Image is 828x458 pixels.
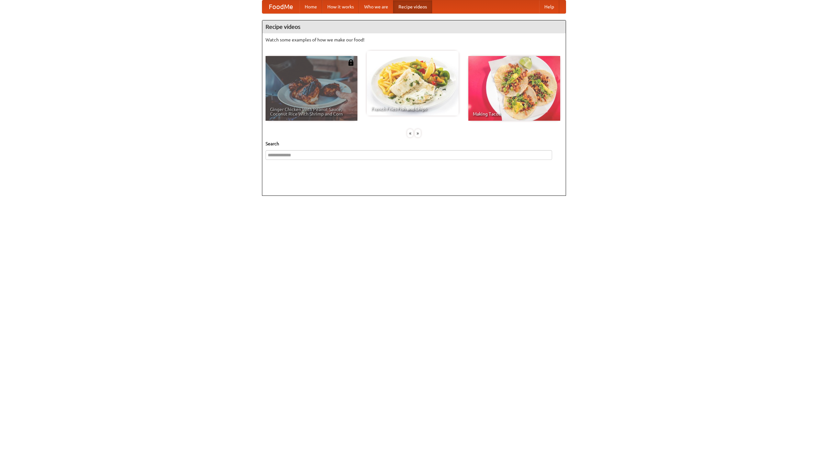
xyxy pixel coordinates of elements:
div: « [407,129,413,137]
a: FoodMe [262,0,300,13]
a: Making Tacos [468,56,560,121]
h5: Search [266,140,562,147]
span: Making Tacos [473,112,556,116]
a: How it works [322,0,359,13]
a: Help [539,0,559,13]
div: » [415,129,421,137]
a: Recipe videos [393,0,432,13]
span: French Fries Fish and Chips [371,106,454,111]
p: Watch some examples of how we make our food! [266,37,562,43]
a: French Fries Fish and Chips [367,51,459,116]
a: Who we are [359,0,393,13]
a: Home [300,0,322,13]
h4: Recipe videos [262,20,566,33]
img: 483408.png [348,59,354,66]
